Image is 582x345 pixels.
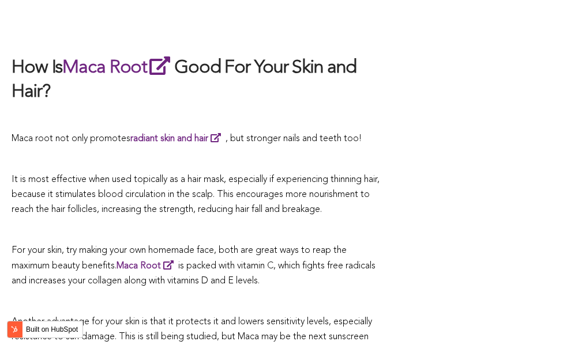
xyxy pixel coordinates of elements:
[7,321,83,338] button: Built on HubSpot
[12,54,386,104] h2: How Is Good For Your Skin and Hair?
[524,290,582,345] iframe: Chat Widget
[62,59,174,77] a: Maca Root
[7,323,21,336] img: HubSpot sprocket logo
[12,175,380,214] span: It is most effective when used topically as a hair mask, especially if experiencing thinning hair...
[130,134,226,143] a: radiant skin and hair
[117,261,161,271] span: Maca Root
[117,261,178,271] a: Maca Root
[12,246,347,271] span: For your skin, try making your own homemade face, both are great ways to reap the maximum beauty ...
[12,261,376,286] span: is packed with vitamin C, which fights free radicals and increases your collagen along with vitam...
[21,322,82,337] label: Built on HubSpot
[12,134,362,143] span: Maca root not only promotes , but stronger nails and teeth too!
